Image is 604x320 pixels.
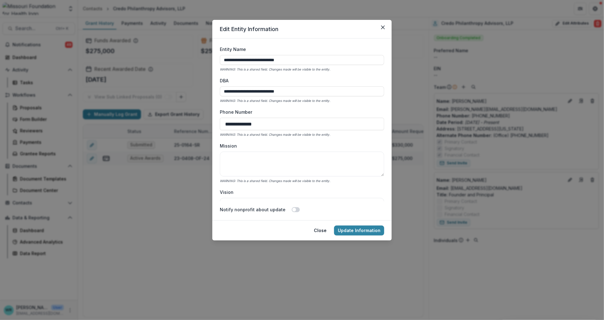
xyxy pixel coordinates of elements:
i: WARNING: This is a shared field. Changes made will be visible to the entity. [220,179,330,183]
label: Mission [220,143,380,149]
label: Phone Number [220,109,380,115]
button: Close [310,226,330,235]
label: Entity Name [220,46,380,53]
i: WARNING: This is a shared field. Changes made will be visible to the entity. [220,67,330,71]
button: Update Information [334,226,384,235]
i: WARNING: This is a shared field. Changes made will be visible to the entity. [220,99,330,103]
label: Vision [220,189,380,195]
label: DBA [220,77,380,84]
header: Edit Entity Information [212,20,392,39]
i: WARNING: This is a shared field. Changes made will be visible to the entity. [220,133,330,136]
label: Notify nonprofit about update [220,206,285,213]
button: Close [378,22,388,32]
